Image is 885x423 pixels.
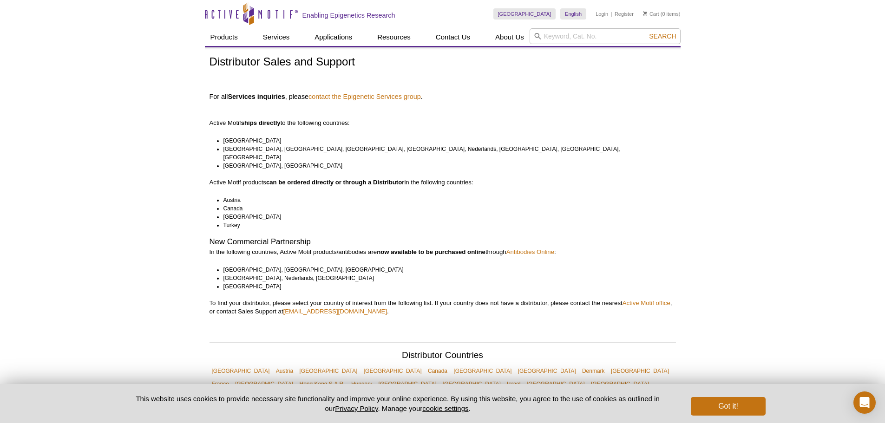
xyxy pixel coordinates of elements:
[493,8,556,20] a: [GEOGRAPHIC_DATA]
[223,282,668,291] li: [GEOGRAPHIC_DATA]
[257,28,295,46] a: Services
[643,8,681,20] li: (0 items)
[297,364,360,377] a: [GEOGRAPHIC_DATA]
[210,248,676,256] p: In the following countries, Active Motif products/antibodies are through :
[376,377,439,390] a: [GEOGRAPHIC_DATA]
[283,308,387,315] a: [EMAIL_ADDRESS][DOMAIN_NAME]
[596,11,608,17] a: Login
[609,364,671,377] a: [GEOGRAPHIC_DATA]
[309,28,358,46] a: Applications
[223,162,668,170] li: [GEOGRAPHIC_DATA], [GEOGRAPHIC_DATA]
[580,364,607,377] a: Denmark
[335,404,378,412] a: Privacy Policy
[210,178,676,187] p: Active Motif products in the following countries:
[210,364,272,377] a: [GEOGRAPHIC_DATA]
[210,299,676,316] p: To find your distributor, please select your country of interest from the following list. If your...
[308,92,421,101] a: contact the Epigenetic Services group
[210,351,676,362] h2: Distributor Countries
[223,266,668,274] li: [GEOGRAPHIC_DATA], [GEOGRAPHIC_DATA], [GEOGRAPHIC_DATA]
[223,221,668,229] li: Turkey
[426,364,450,377] a: Canada
[649,33,676,40] span: Search
[210,377,231,390] a: France
[422,404,468,412] button: cookie settings
[210,238,676,246] h2: New Commercial Partnership
[223,204,668,213] li: Canada
[297,377,347,390] a: Hong Kong S.A.R.
[302,11,395,20] h2: Enabling Epigenetics Research
[210,102,676,127] p: Active Motif to the following countries:
[210,56,676,69] h1: Distributor Sales and Support
[233,377,295,390] a: [GEOGRAPHIC_DATA]
[205,28,243,46] a: Products
[691,397,765,416] button: Got it!
[223,137,668,145] li: [GEOGRAPHIC_DATA]
[241,119,281,126] strong: ships directly
[430,28,476,46] a: Contact Us
[490,28,530,46] a: About Us
[560,8,586,20] a: English
[643,11,647,16] img: Your Cart
[223,145,668,162] li: [GEOGRAPHIC_DATA], [GEOGRAPHIC_DATA], [GEOGRAPHIC_DATA], [GEOGRAPHIC_DATA], Nederlands, [GEOGRAPH...
[120,394,676,413] p: This website uses cookies to provide necessary site functionality and improve your online experie...
[853,391,876,414] div: Open Intercom Messenger
[372,28,416,46] a: Resources
[223,274,668,282] li: [GEOGRAPHIC_DATA], Nederlands, [GEOGRAPHIC_DATA]
[506,248,554,255] a: Antibodies Online
[223,196,668,204] li: Austria
[274,364,295,377] a: Austria
[530,28,681,44] input: Keyword, Cat. No.
[589,377,651,390] a: [GEOGRAPHIC_DATA]
[349,377,374,390] a: Hungary
[266,179,405,186] strong: can be ordered directly or through a Distributor
[451,364,514,377] a: [GEOGRAPHIC_DATA]
[223,213,668,221] li: [GEOGRAPHIC_DATA]
[615,11,634,17] a: Register
[210,92,676,101] h4: For all , please .
[228,93,285,100] strong: Services inquiries
[440,377,503,390] a: [GEOGRAPHIC_DATA]
[611,8,612,20] li: |
[623,299,670,306] a: Active Motif office
[524,377,587,390] a: [GEOGRAPHIC_DATA]
[361,364,424,377] a: [GEOGRAPHIC_DATA]
[505,377,523,390] a: Israel
[516,364,578,377] a: [GEOGRAPHIC_DATA]
[643,11,659,17] a: Cart
[377,248,485,255] strong: now available to be purchased online
[646,32,679,40] button: Search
